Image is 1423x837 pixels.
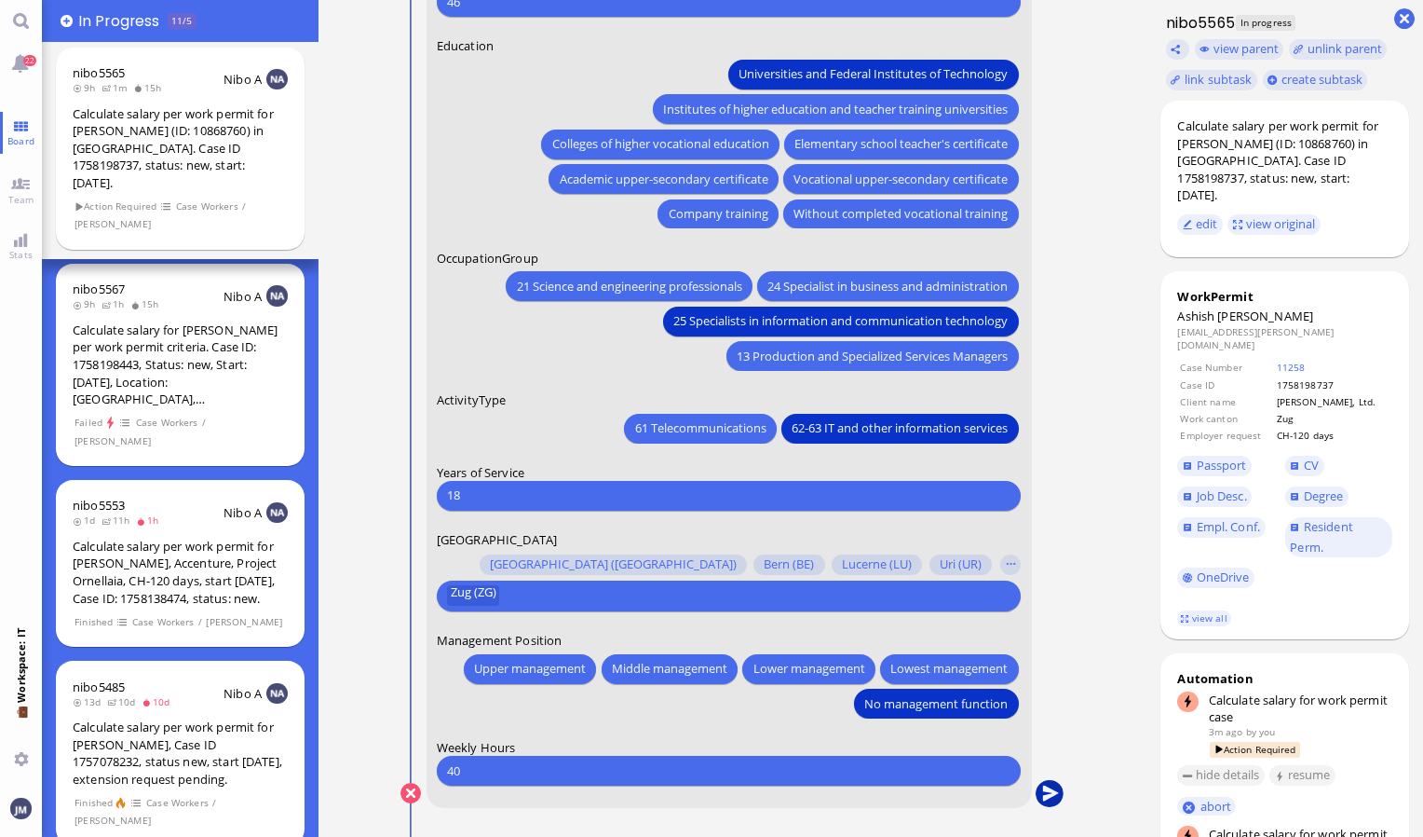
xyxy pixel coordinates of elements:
[1276,394,1390,409] td: [PERSON_NAME], Ltd.
[560,169,768,188] span: Academic upper-secondary certificate
[1166,70,1257,90] task-group-action-menu: link subtask
[73,64,125,81] a: nibo5565
[201,415,207,431] span: /
[1179,428,1273,443] td: Employer request
[1210,742,1300,758] span: Action Required
[224,71,262,88] span: Nibo A
[865,693,1009,713] span: No management function
[757,271,1018,301] button: 24 Specialist in business and administration
[753,555,824,575] button: Bern (BE)
[73,679,125,695] span: nibo5485
[794,204,1009,224] span: Without completed vocational training
[4,193,39,206] span: Team
[136,514,165,527] span: 1h
[224,504,262,521] span: Nibo A
[437,530,557,547] span: [GEOGRAPHIC_DATA]
[1246,725,1256,738] span: by
[1259,725,1275,738] span: janet.mathews@bluelakelegal.com
[1277,361,1306,374] a: 11258
[107,695,142,708] span: 10d
[168,13,197,29] span: In progress is overloaded
[1177,611,1231,626] a: view all
[3,134,39,147] span: Board
[728,59,1018,89] button: Universities and Federal Institutes of Technology
[1160,12,1235,34] h1: nibo5565
[102,514,136,527] span: 11h
[1195,39,1284,60] button: view parent
[1177,487,1252,507] a: Job Desc.
[73,281,125,297] span: nibo5567
[1177,797,1236,816] button: abort
[832,555,922,575] button: Lucerne (LU)
[793,418,1009,438] span: 62-63 IT and other information services
[145,795,209,811] span: Case Workers
[726,341,1018,371] button: 13 Production and Specialized Services Managers
[625,413,777,443] button: 61 Telecommunications
[1227,214,1321,235] button: view original
[73,105,288,192] div: Calculate salary per work permit for [PERSON_NAME] (ID: 10868760) in [GEOGRAPHIC_DATA]. Case ID 1...
[171,14,183,27] span: 11
[1289,39,1388,60] button: unlink parent
[74,199,157,214] span: Action Required
[480,555,747,575] button: [GEOGRAPHIC_DATA] ([GEOGRAPHIC_DATA])
[1285,487,1348,507] a: Degree
[5,248,37,261] span: Stats
[74,216,151,232] span: [PERSON_NAME]
[1197,457,1247,473] span: Passport
[266,683,287,704] img: NA
[1276,428,1390,443] td: CH-120 days
[1276,411,1390,426] td: Zug
[73,695,107,708] span: 13d
[73,497,125,514] a: nibo5553
[78,10,166,32] span: In progress
[474,659,586,679] span: Upper management
[451,585,496,606] span: Zug (ZG)
[1179,394,1273,409] td: Client name
[1269,765,1335,786] button: resume
[464,653,596,683] button: Upper management
[175,199,238,214] span: Case Workers
[1209,692,1392,725] div: Calculate salary for work permit case
[783,164,1018,194] button: Vocational upper-secondary certificate
[437,391,507,408] span: ActivityType
[74,813,151,829] span: [PERSON_NAME]
[663,306,1018,336] button: 25 Specialists in information and communication technology
[1304,457,1319,473] span: CV
[74,415,102,431] span: Failed
[437,463,524,480] span: Years of Service
[1179,360,1273,375] td: Case Number
[940,557,982,572] span: Uri (UR)
[891,659,1009,679] span: Lowest management
[206,614,283,630] span: [PERSON_NAME]
[1177,325,1392,352] dd: [EMAIL_ADDRESS][PERSON_NAME][DOMAIN_NAME]
[664,99,1009,118] span: Institutes of higher education and teacher training universities
[1177,765,1265,786] button: hide details
[73,514,102,527] span: 1d
[131,614,195,630] span: Case Workers
[73,719,288,788] div: Calculate salary per work permit for [PERSON_NAME], Case ID 1757078232, status new, start [DATE],...
[1276,377,1390,392] td: 1758198737
[669,204,768,224] span: Company training
[768,276,1009,295] span: 24 Specialist in business and administration
[743,653,875,683] button: Lower management
[674,311,1009,331] span: 25 Specialists in information and communication technology
[1197,487,1247,504] span: Job Desc.
[1177,517,1265,538] a: Empl. Conf.
[437,739,516,756] span: Weekly Hours
[490,557,737,572] span: [GEOGRAPHIC_DATA] ([GEOGRAPHIC_DATA])
[765,557,815,572] span: Bern (BE)
[1217,308,1313,324] span: [PERSON_NAME]
[1209,725,1243,738] span: 3m ago
[1177,456,1252,476] a: Passport
[14,703,28,745] span: 💼 Workspace: IT
[73,538,288,607] div: Calculate salary per work permit for [PERSON_NAME], Accenture, Project Ornellaia, CH-120 days, st...
[74,433,151,449] span: [PERSON_NAME]
[1177,568,1254,588] a: OneDrive
[130,297,165,310] span: 15h
[1285,517,1392,557] a: Resident Perm.
[74,795,113,811] span: Finished
[133,81,168,94] span: 15h
[658,199,779,228] button: Company training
